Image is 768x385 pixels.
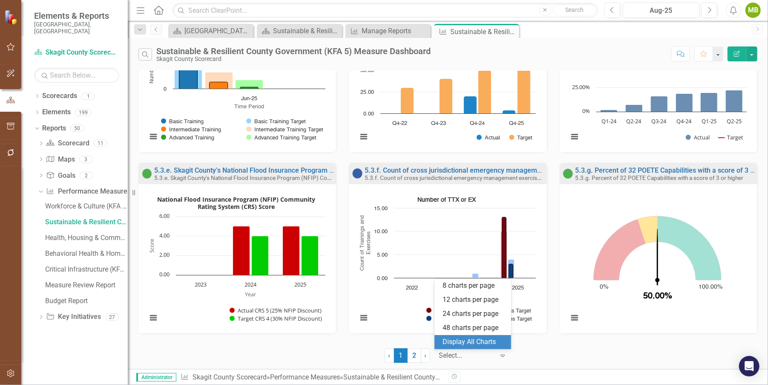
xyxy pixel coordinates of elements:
div: 11 [94,140,107,147]
g: Advanced Training, bar series 5 of 6 with 1 bar. [240,87,259,89]
path: 2024, 5. Actual CRS 5 (25% NFIP Discount). [233,226,250,275]
div: Number of TTX or EX. Highcharts interactive chart. [353,193,542,331]
text: 25.00 [360,90,374,95]
path: Q2-25, 22.5. Actual. [725,90,742,112]
path: Jun-25, 30. Intermediate Training Target. [205,72,233,89]
button: Show Target [719,133,743,141]
a: Sustainable & Resilient County Government (KFA 5) Measure Dashboard [43,215,128,229]
svg: Interactive chart [143,12,330,150]
div: 12 charts per page [443,295,506,305]
div: 2 [80,172,93,179]
button: Show Target CRS 4 (30% NFIP Discount) [230,315,322,322]
text: Q1-24 [601,117,617,125]
path: Q1-24, 2. Actual. [600,110,617,112]
text: 2025 [295,281,307,288]
text: 0.00 [363,111,374,117]
a: Behavioral Health & Homelessness (KFA 3) Measure Dashboard [43,247,128,261]
div: [GEOGRAPHIC_DATA] Page [184,26,251,36]
text: 2025 [512,285,524,291]
path: Q4-24, 20. Actual. [464,96,477,114]
img: On Target [563,168,573,179]
a: Reports [42,124,66,133]
div: 27 [105,313,119,321]
text: 100.00% [699,284,722,290]
path: 2025, 5. Actual CRS 5 (25% NFIP Discount). [283,226,300,275]
text: Q4-25 [509,121,524,126]
path: Q4-22, 30. Target. [401,88,414,114]
span: 1 [394,348,408,363]
span: Search [565,6,584,13]
a: Skagit County Scorecard [34,48,119,58]
div: Sustainable & Resilient County Government (KFA 5) Measure Dashboard [156,46,431,56]
text: 0 [164,87,167,92]
div: National Flood Insurance Program (NFIP) Community Rating System (CRS) Score. Highcharts interacti... [143,193,332,331]
button: MB [745,3,761,18]
img: No Information [352,168,362,179]
a: 5.3.f. Count of cross jurisdictional emergency management trainings and exercises. [365,166,622,174]
button: Show Actual [477,134,500,140]
path: 2025, 4. Target CRS 4 (30% NFIP Discount). [302,236,319,275]
span: ‹ [388,351,391,359]
a: Performance Measures [270,373,340,381]
text: Q1-25 [702,117,716,125]
text: 5.00 [377,252,388,258]
a: Key Initiatives [46,312,101,322]
a: Budget Report [43,294,128,308]
div: Sustainable & Resilient County Government (KFA 5) Measure Dashboard [273,26,340,36]
button: Show Target [509,134,533,140]
div: Trained EOC Personnel. Highcharts interactive chart. [353,12,542,150]
text: 2023 [195,281,207,288]
svg: Interactive chart [353,12,540,150]
div: Chart. Highcharts interactive chart. [564,193,753,331]
path: 2025, 10. Trainings Target. [501,231,507,278]
text: 50.00 [360,68,374,73]
text: Number of People [149,39,155,84]
text: 50.00% [643,292,672,301]
path: Q4-23, 40. Target. [440,79,453,114]
text: 2024 [245,281,257,288]
div: Health, Housing & Community Safety (KFA 4) Measure Dashboard [45,234,128,242]
a: Goals [46,171,75,181]
button: View chart menu, Local government personnel with National Incident Management System (NIMS) train... [147,130,159,142]
div: 1 [81,93,95,100]
text: Count of Trainings and Exercises [360,215,372,271]
text: Q4-24 [470,121,485,126]
div: Sustainable & Resilient County Government (KFA 5) Measure Dashboard [450,26,517,37]
g: Exercises Target, bar series 4 of 4 with 4 bars. [405,259,515,278]
a: Skagit County Scorecard [193,373,267,381]
a: 2 [408,348,421,363]
a: Workforce & Culture (KFA 1) Measure Dashboard [43,200,128,213]
button: Show Advanced Training [161,134,214,140]
path: Q4-25, 3.6. Actual. [503,110,516,114]
button: Show Advanced Training Target [246,134,316,140]
a: Sustainable & Resilient County Government (KFA 5) Measure Dashboard [259,26,340,36]
path: 2025, 13. Trainings Actual. [502,217,506,278]
path: 2024, 4. Target CRS 4 (30% NFIP Discount). [252,236,269,275]
button: Show Actual [686,133,710,141]
text: Q4-23 [431,121,446,126]
button: Show Basic Training Target [246,118,305,124]
button: Search [553,4,596,16]
div: Workforce & Culture (KFA 1) Measure Dashboard [45,203,128,210]
text: 2.00 [159,251,170,258]
img: ClearPoint Strategy [4,10,19,25]
div: » » [181,373,442,382]
a: 5.3.e. Skagit County’s National Flood Insurance Program (NFIP) Community Rating System (CRS) scor... [154,166,564,174]
text: 15.00 [374,206,388,211]
path: Q3-24, 16.4. Actual. [650,96,667,112]
span: Administrator [136,373,176,382]
path: Q4-24, 18.9. Actual. [676,94,693,112]
button: View chart menu, Chart [569,130,581,142]
div: Open Intercom Messenger [739,356,759,376]
div: Double-Click to Edit [560,163,757,333]
svg: Interactive chart [353,193,540,331]
g: Basic Training, bar series 1 of 6 with 1 bar. [179,55,198,89]
div: Local government personnel with National Incident Management System (NIMS) training.. Highcharts ... [143,12,332,150]
img: On Target [142,168,152,179]
path: Jun-25, 16. Advanced Training Target. [236,80,263,89]
text: 0% [582,107,590,115]
div: Display All Charts [443,337,506,347]
text: 0% [600,284,608,290]
div: Sustainable & Resilient County Government (KFA 5) Measure Dashboard [45,218,128,226]
div: Measure Review Report [45,281,128,289]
